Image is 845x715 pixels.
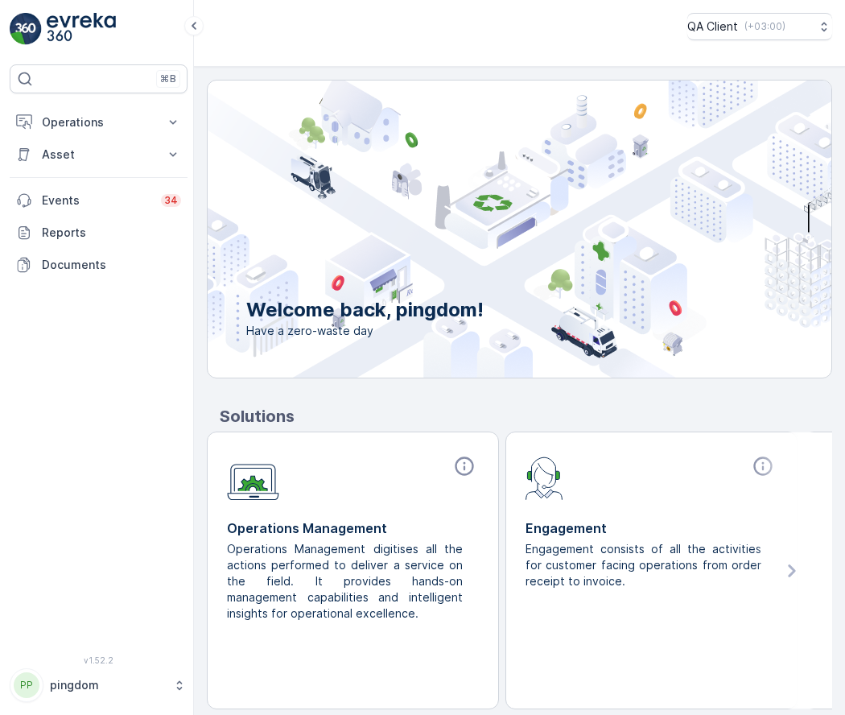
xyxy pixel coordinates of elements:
img: module-icon [526,455,563,500]
img: city illustration [135,81,831,378]
img: logo [10,13,42,45]
button: QA Client(+03:00) [687,13,832,40]
button: Operations [10,106,188,138]
img: logo_light-DOdMpM7g.png [47,13,116,45]
p: Reports [42,225,181,241]
a: Documents [10,249,188,281]
p: Engagement consists of all the activities for customer facing operations from order receipt to in... [526,541,765,589]
a: Reports [10,217,188,249]
p: Operations Management digitises all the actions performed to deliver a service on the field. It p... [227,541,466,622]
div: PP [14,672,39,698]
span: Have a zero-waste day [246,323,484,339]
p: ( +03:00 ) [744,20,785,33]
p: Operations Management [227,519,479,538]
p: 34 [164,194,178,207]
p: ⌘B [160,72,176,85]
p: Welcome back, pingdom! [246,297,484,323]
p: Documents [42,257,181,273]
p: pingdom [50,677,165,693]
button: PPpingdom [10,668,188,702]
span: v 1.52.2 [10,655,188,665]
p: Events [42,192,151,209]
button: Asset [10,138,188,171]
p: QA Client [687,19,738,35]
p: Engagement [526,519,777,538]
p: Asset [42,147,155,163]
img: module-icon [227,455,279,501]
a: Events34 [10,184,188,217]
p: Solutions [220,404,832,428]
p: Operations [42,114,155,130]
